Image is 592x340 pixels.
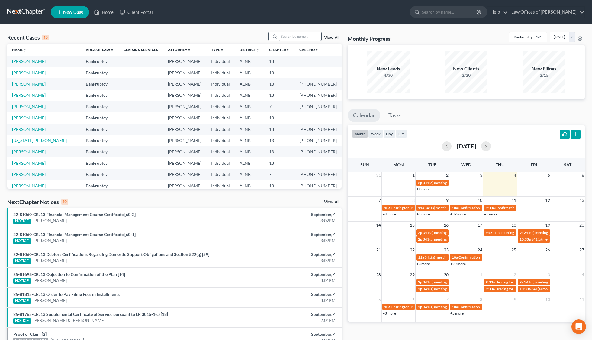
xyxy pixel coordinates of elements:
[206,90,235,101] td: Individual
[375,172,381,179] span: 31
[110,48,114,52] i: unfold_more
[418,287,422,291] span: 2p
[423,237,481,241] span: 341(a) meeting for [PERSON_NAME]
[367,65,410,72] div: New Leads
[264,157,294,169] td: 13
[294,101,342,112] td: [PHONE_NUMBER]
[443,246,449,254] span: 23
[520,237,531,241] span: 10:30a
[235,124,264,135] td: ALNB
[12,160,46,166] a: [PERSON_NAME]
[232,238,336,244] div: 3:02PM
[579,197,585,204] span: 13
[456,143,476,149] h2: [DATE]
[12,115,46,120] a: [PERSON_NAME]
[91,7,117,18] a: Home
[393,162,404,167] span: Mon
[417,187,430,191] a: +2 more
[33,297,67,303] a: [PERSON_NAME]
[511,246,517,254] span: 25
[383,109,407,122] a: Tasks
[452,305,458,309] span: 10a
[545,222,551,229] span: 19
[235,56,264,67] td: ALNB
[294,90,342,101] td: [PHONE_NUMBER]
[487,7,508,18] a: Help
[61,199,68,205] div: 10
[235,157,264,169] td: ALNB
[264,101,294,112] td: 7
[235,67,264,78] td: ALNB
[13,292,120,297] a: 25-81815-CRJ13 Order to Pay Filing Fees in Installments
[33,218,67,224] a: [PERSON_NAME]
[458,305,556,309] span: Confirmation hearing for [PERSON_NAME] [PERSON_NAME]
[523,65,565,72] div: New Filings
[33,257,67,264] a: [PERSON_NAME]
[445,72,487,78] div: 2/20
[423,287,481,291] span: 341(a) meeting for [PERSON_NAME]
[12,92,46,98] a: [PERSON_NAME]
[524,230,582,235] span: 341(a) meeting for [PERSON_NAME]
[13,212,136,217] a: 22-81060-CRJ13 Financial Management Course Certificate [60-2]
[513,271,517,278] span: 2
[315,48,319,52] i: unfold_more
[564,162,571,167] span: Sat
[163,90,206,101] td: [PERSON_NAME]
[383,311,396,316] a: +3 more
[187,48,191,52] i: unfold_more
[13,238,31,244] div: NOTICE
[232,271,336,277] div: September, 4
[418,305,422,309] span: 2p
[81,180,119,191] td: Bankruptcy
[206,101,235,112] td: Individual
[324,200,339,204] a: View All
[579,222,585,229] span: 20
[375,246,381,254] span: 21
[294,146,342,157] td: [PHONE_NUMBER]
[206,67,235,78] td: Individual
[232,311,336,317] div: September, 4
[12,59,46,64] a: [PERSON_NAME]
[523,72,565,78] div: 2/15
[425,206,483,210] span: 341(a) meeting for [PERSON_NAME]
[422,6,477,18] input: Search by name...
[33,277,67,283] a: [PERSON_NAME]
[232,232,336,238] div: September, 4
[412,197,415,204] span: 8
[42,35,49,40] div: 15
[375,222,381,229] span: 14
[235,101,264,112] td: ALNB
[232,331,336,337] div: September, 4
[581,172,585,179] span: 6
[579,296,585,303] span: 11
[63,10,83,15] span: New Case
[486,280,495,284] span: 9:30a
[81,157,119,169] td: Bankruptcy
[581,271,585,278] span: 4
[545,197,551,204] span: 12
[513,172,517,179] span: 4
[367,72,410,78] div: 4/30
[511,197,517,204] span: 11
[33,317,105,323] a: [PERSON_NAME] & [PERSON_NAME]
[294,124,342,135] td: [PHONE_NUMBER]
[531,162,537,167] span: Fri
[412,296,415,303] span: 6
[117,7,156,18] a: Client Portal
[232,297,336,303] div: 3:01PM
[508,7,584,18] a: Law Offices of [PERSON_NAME]
[235,169,264,180] td: ALNB
[163,112,206,123] td: [PERSON_NAME]
[12,149,46,154] a: [PERSON_NAME]
[479,296,483,303] span: 8
[206,56,235,67] td: Individual
[13,278,31,284] div: NOTICE
[375,271,381,278] span: 28
[81,112,119,123] td: Bankruptcy
[163,157,206,169] td: [PERSON_NAME]
[206,180,235,191] td: Individual
[235,146,264,157] td: ALNB
[458,206,527,210] span: Confirmation hearing for [PERSON_NAME]
[571,319,586,334] div: Open Intercom Messenger
[324,36,339,40] a: View All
